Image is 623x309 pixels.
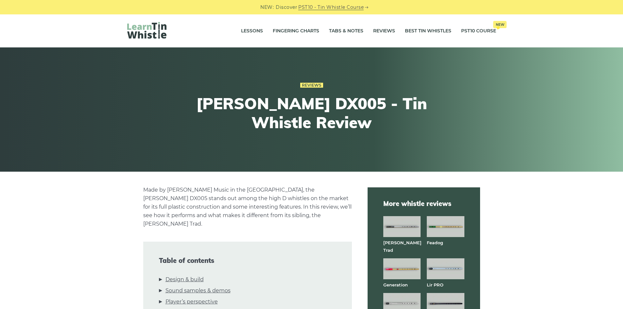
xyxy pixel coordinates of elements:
img: LearnTinWhistle.com [127,22,166,39]
a: Sound samples & demos [165,286,231,295]
img: Lir PRO aluminum tin whistle full front view [427,258,464,279]
a: Lessons [241,23,263,39]
a: PST10 CourseNew [461,23,496,39]
a: Lir PRO [427,282,443,287]
span: More whistle reviews [383,199,464,208]
a: Feadog [427,240,443,245]
a: Best Tin Whistles [405,23,451,39]
img: Feadog brass tin whistle full front view [427,216,464,237]
a: Player’s perspective [165,298,218,306]
span: Table of contents [159,257,336,265]
a: [PERSON_NAME] Trad [383,240,422,252]
img: Dixon Trad tin whistle full front view [383,216,421,237]
img: Generation brass tin whistle full front view [383,258,421,279]
p: Made by [PERSON_NAME] Music in the [GEOGRAPHIC_DATA], the [PERSON_NAME] DX005 stands out among th... [143,186,352,228]
a: Reviews [300,83,323,88]
span: New [493,21,507,28]
a: Tabs & Notes [329,23,363,39]
a: Design & build [165,275,204,284]
h1: [PERSON_NAME] DX005 - Tin Whistle Review [191,94,432,132]
a: Fingering Charts [273,23,319,39]
a: Generation [383,282,408,287]
a: Reviews [373,23,395,39]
